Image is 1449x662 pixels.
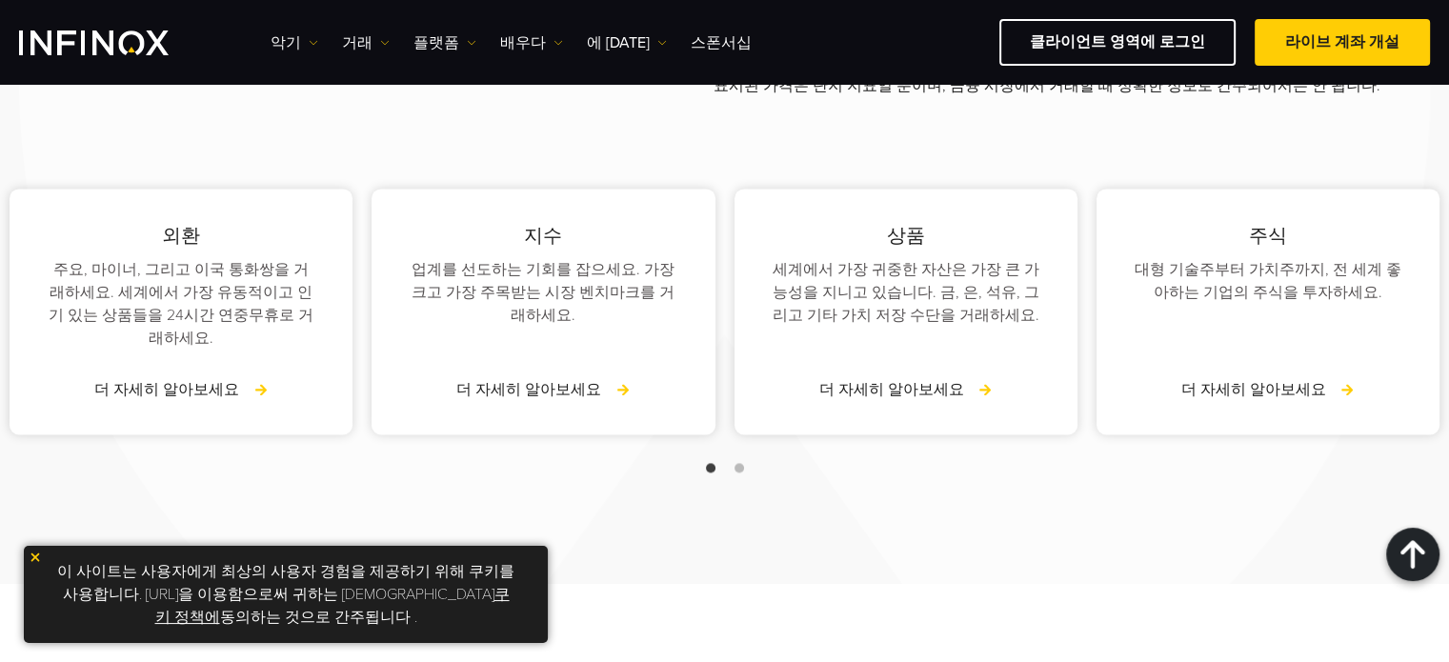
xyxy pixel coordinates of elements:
a: 더 자세히 알아보세요 [1181,378,1355,401]
font: 외환 [162,225,200,248]
a: 라이브 계좌 개설 [1255,19,1430,66]
font: 플랫폼 [413,33,459,52]
font: 스폰서십 [691,33,752,52]
a: INFINOX 로고 [19,30,213,55]
font: 더 자세히 알아보세요 [456,380,601,399]
font: 대형 기술주부터 가치주까지, 전 세계 좋아하는 기업의 주식을 투자하세요. [1135,260,1401,302]
a: 거래 [342,31,390,54]
font: 주요, 마이너, 그리고 이국 통화쌍을 거래하세요. 세계에서 가장 유동적이고 인기 있는 상품들을 24시간 연중무휴로 거래하세요. [49,260,313,348]
img: 노란색 닫기 아이콘 [29,551,42,564]
font: 더 자세히 알아보세요 [1181,380,1326,399]
font: 라이브 계좌 개설 [1285,32,1399,51]
font: 더 자세히 알아보세요 [819,380,964,399]
font: 업계를 선도하는 기회를 잡으세요. 가장 크고 가장 주목받는 시장 벤치마크를 거래하세요. [412,260,674,325]
font: 주식 [1249,225,1287,248]
a: 더 자세히 알아보세요 [456,378,630,401]
font: 이 사이트는 사용자에게 최상의 사용자 경험을 제공하기 위해 쿠키를 사용합니다. [URL]을 이용함으로써 귀하는 [DEMOGRAPHIC_DATA] [57,562,514,604]
font: 더 자세히 알아보세요 [94,380,239,399]
a: 스폰서십 [691,31,752,54]
font: 클라이언트 영역에 로그인 [1030,32,1205,51]
a: 더 자세히 알아보세요 [819,378,993,401]
span: 슬라이드 2로 이동 [735,463,744,472]
font: 세계에서 가장 귀중한 자산은 가장 큰 가능성을 지니고 있습니다. 금, 은, 석유, 그리고 기타 가치 저장 수단을 거래하세요. [773,260,1039,325]
font: 거래 [342,33,372,52]
font: 동의하는 것으로 간주됩니다 . [220,608,417,627]
a: 배우다 [500,31,563,54]
font: 지수 [524,225,562,248]
span: 슬라이드 1로 이동 [706,463,715,472]
a: 클라이언트 영역에 로그인 [999,19,1236,66]
a: 플랫폼 [413,31,476,54]
font: 표시된 가격은 단지 지표일 뿐이며, 금융 시장에서 거래할 때 정확한 정보로 간주되어서는 안 됩니다. [714,76,1380,95]
a: 더 자세히 알아보세요 [94,378,268,401]
a: 에 [DATE] [587,31,667,54]
a: 악기 [271,31,318,54]
font: 배우다 [500,33,546,52]
font: 에 [DATE] [587,33,650,52]
font: 상품 [887,225,925,248]
font: 악기 [271,33,301,52]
